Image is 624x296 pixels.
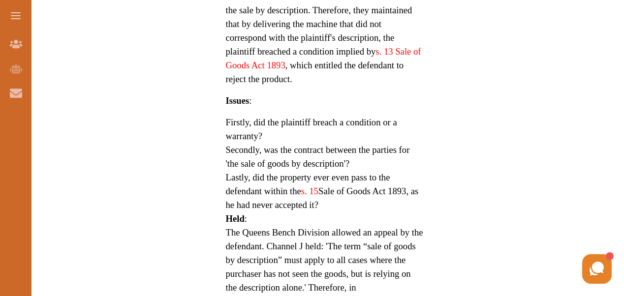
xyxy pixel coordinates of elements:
[226,172,419,210] span: Lastly, did the property ever even pass to the defendant within the , as he had never accepted it?
[226,95,250,106] span: Issues
[245,213,247,224] span: :
[318,186,406,196] span: Sale of Goods Act 1893
[249,95,251,106] span: :
[226,145,410,169] span: Secondly, was the contract between the parties for 'the sale of goods by description'?
[388,252,614,286] iframe: HelpCrunch
[226,213,245,224] span: Held
[226,117,397,141] span: Firstly, did the plaintiff breach a condition or a warranty?
[301,186,406,196] a: s. 15Sale of Goods Act 1893
[226,46,421,70] a: s. 13 Sale of Goods Act 1893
